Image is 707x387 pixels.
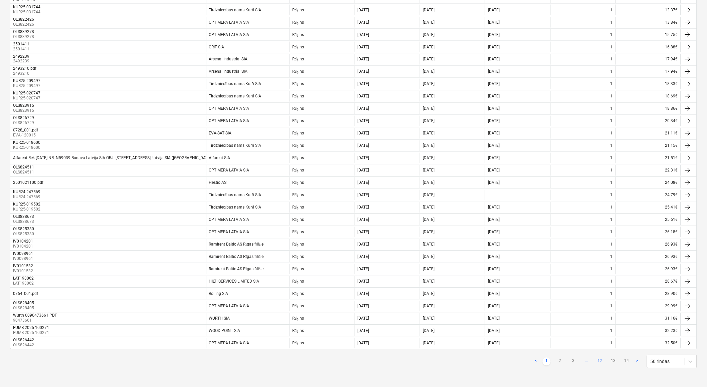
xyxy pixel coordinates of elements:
[13,227,34,232] div: OLS825380
[610,292,613,296] div: 1
[423,94,434,99] div: [DATE]
[423,69,434,74] div: [DATE]
[209,193,261,198] div: Tirdzniecības nams Kurši SIA
[358,143,369,148] div: [DATE]
[610,242,613,247] div: 1
[209,32,249,37] div: OPTIMERA LATVIA SIA
[13,269,34,274] p: IV0101532
[488,45,500,49] div: [DATE]
[423,267,434,272] div: [DATE]
[423,8,434,12] div: [DATE]
[358,168,369,173] div: [DATE]
[610,32,613,37] div: 1
[423,279,434,284] div: [DATE]
[615,66,681,77] div: 17.94€
[610,20,613,25] div: 1
[209,106,249,111] div: OPTIMERA LATVIA SIA
[583,358,591,366] span: ...
[358,230,369,235] div: [DATE]
[13,46,31,52] p: 2501411
[13,22,35,27] p: OLS822426
[488,131,500,136] div: [DATE]
[293,168,304,173] div: Rēķins
[423,341,434,346] div: [DATE]
[610,168,613,173] div: 1
[209,94,261,99] div: Tirdzniecības nams Kurši SIA
[610,193,613,198] div: 1
[610,341,613,346] div: 1
[13,306,35,311] p: OLS828405
[423,168,434,173] div: [DATE]
[13,292,38,296] div: 0764_001.pdf
[293,69,304,74] div: Rēķins
[209,156,230,160] div: Alfarent SIA
[13,66,36,71] div: 2493210.pdf
[610,279,613,284] div: 1
[423,304,434,309] div: [DATE]
[556,358,564,366] a: Page 2
[13,116,34,120] div: OLS826729
[615,116,681,126] div: 20.34€
[615,54,681,65] div: 17.94€
[209,329,240,333] div: WOOD POINT SIA
[423,193,434,198] div: [DATE]
[569,358,577,366] a: Page 3
[13,207,42,213] p: KUR25-019502
[13,215,34,219] div: OLS838673
[358,8,369,12] div: [DATE]
[488,106,500,111] div: [DATE]
[13,244,34,250] p: IV0104201
[488,119,500,123] div: [DATE]
[293,267,304,272] div: Rēķins
[13,195,42,200] p: KUR24-247569
[13,256,34,262] p: IV0098961
[13,165,34,170] div: OLS824511
[209,82,261,87] div: Tirdzniecības nams Kurši SIA
[488,143,500,148] div: [DATE]
[610,316,613,321] div: 1
[423,292,434,296] div: [DATE]
[488,242,500,247] div: [DATE]
[488,193,489,198] div: -
[13,103,34,108] div: OLS823915
[488,218,500,222] div: [DATE]
[293,20,304,25] div: Rēķins
[13,180,43,185] div: 2501021100.pdf
[13,190,40,195] div: KUR24-247569
[358,279,369,284] div: [DATE]
[358,316,369,321] div: [DATE]
[209,205,261,210] div: Tirdzniecības nams Kurši SIA
[209,131,232,136] div: EVA-SAT SIA
[13,338,34,343] div: OLS826442
[293,32,304,37] div: Rēķins
[488,82,500,86] div: [DATE]
[13,326,49,330] div: RUMB 2025 100271
[615,42,681,52] div: 16.88€
[13,9,42,15] p: KUR25-031744
[610,94,613,99] div: 1
[488,279,500,284] div: [DATE]
[293,82,304,87] div: Rēķins
[615,326,681,336] div: 32.23€
[488,94,500,99] div: [DATE]
[13,83,42,89] p: KUR25-209497
[13,133,39,138] p: EVA-120015
[358,180,369,185] div: [DATE]
[488,32,500,37] div: [DATE]
[423,242,434,247] div: [DATE]
[610,82,613,86] div: 1
[615,301,681,312] div: 29.99€
[293,193,304,198] div: Rēķins
[615,177,681,188] div: 24.08€
[13,140,40,145] div: KUR25-018600
[209,292,228,296] div: Rolling SIA
[209,242,264,247] div: Ramirent Baltic AS Rīgas filiāle
[13,79,40,83] div: KUR25-209497
[209,69,248,74] div: Arsenal Industrial SIA
[615,239,681,250] div: 26.93€
[13,170,35,175] p: OLS824511
[209,119,249,123] div: OPTIMERA LATVIA SIA
[610,267,613,272] div: 1
[358,32,369,37] div: [DATE]
[358,304,369,309] div: [DATE]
